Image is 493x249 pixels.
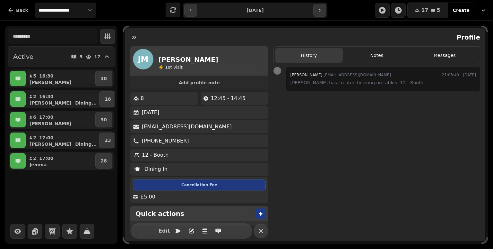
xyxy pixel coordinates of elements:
[101,116,107,123] p: 30
[211,95,246,102] p: 12:45 - 14:45
[27,133,98,148] button: 217:00[PERSON_NAME]Dining...
[3,3,33,18] button: Back
[160,228,168,234] span: Edit
[144,165,168,173] p: Dining In
[290,79,476,87] p: [PERSON_NAME] has created booking on tables: 12 - Booth
[133,180,266,190] div: Cancellation Fee
[80,54,83,59] p: 5
[30,161,47,168] p: Jemma
[101,158,107,164] p: 28
[105,137,111,143] p: 23
[159,55,218,64] h2: [PERSON_NAME]
[30,141,71,147] p: [PERSON_NAME]
[27,71,94,86] button: 516:30[PERSON_NAME]
[95,153,112,169] button: 28
[75,100,97,106] p: Dining ...
[142,123,232,131] p: [EMAIL_ADDRESS][DOMAIN_NAME]
[39,93,54,100] p: 16:30
[39,155,54,161] p: 17:00
[290,73,323,77] span: [PERSON_NAME]
[141,95,144,102] p: 8
[39,73,54,79] p: 16:30
[33,73,37,79] p: 5
[16,8,28,13] span: Back
[27,91,98,107] button: 216:30[PERSON_NAME]Dining...
[101,75,107,82] p: 30
[30,120,71,127] p: [PERSON_NAME]
[290,71,391,79] div: [EMAIL_ADDRESS][DOMAIN_NAME]
[141,193,155,201] p: £5.00
[33,114,37,120] p: 6
[277,69,278,73] span: J
[138,80,261,85] span: Add profile note
[94,54,100,59] p: 17
[39,134,54,141] p: 17:00
[8,46,115,67] button: Active517
[27,112,94,127] button: 617:00[PERSON_NAME]
[75,141,97,147] p: Dining ...
[442,71,476,79] time: 21:03:49 - [DATE]
[165,65,168,70] span: 1
[165,64,183,70] p: visit
[135,209,184,218] h2: Quick actions
[411,48,479,63] button: Messages
[133,78,266,87] button: Add profile note
[99,91,116,107] button: 18
[158,225,171,237] button: Edit
[134,165,141,173] p: 🍽️
[437,8,440,13] span: 5
[105,96,111,102] p: 18
[13,52,33,61] h2: Active
[142,137,189,145] p: [PHONE_NUMBER]
[138,55,149,63] span: JM
[453,8,470,13] span: Create
[448,3,475,18] button: Create
[142,151,169,159] p: 12 - Booth
[99,133,116,148] button: 23
[39,114,54,120] p: 17:00
[95,112,112,127] button: 30
[142,109,159,116] p: [DATE]
[407,3,448,18] button: 175
[343,48,411,63] button: Notes
[30,79,71,86] p: [PERSON_NAME]
[33,155,37,161] p: 2
[454,33,480,42] h2: Profile
[30,100,71,106] p: [PERSON_NAME]
[33,93,37,100] p: 2
[421,8,428,13] span: 17
[27,153,94,169] button: 217:00Jemma
[33,134,37,141] p: 2
[168,65,173,70] span: st
[275,48,343,63] button: History
[95,71,112,86] button: 30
